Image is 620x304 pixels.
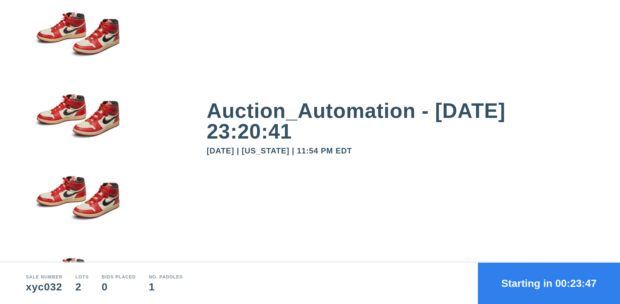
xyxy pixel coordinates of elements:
img: small [26,0,129,82]
button: Starting in 00:23:47 [478,263,620,304]
img: small [26,82,129,164]
div: xyc032 [26,282,63,292]
div: 0 [102,282,136,292]
div: Lots [76,275,89,279]
div: Auction_Automation - [DATE] 23:20:41 [207,100,594,142]
div: Bids Placed [102,275,136,279]
div: No. Paddles [149,275,183,279]
div: [DATE] | [US_STATE] | 11:54 PM EDT [207,147,594,155]
div: Sale number [26,275,63,279]
div: 1 [149,282,183,292]
div: 2 [76,282,89,292]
